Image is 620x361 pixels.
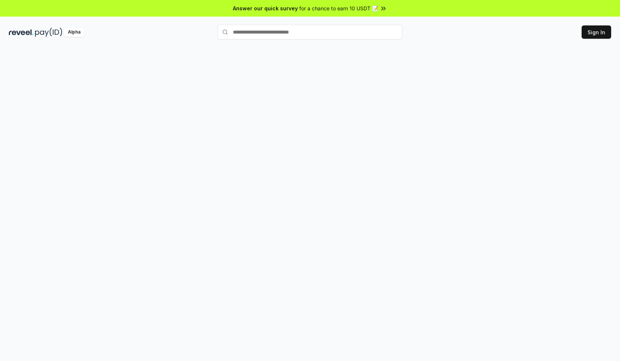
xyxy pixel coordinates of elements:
[9,28,34,37] img: reveel_dark
[299,4,378,12] span: for a chance to earn 10 USDT 📝
[233,4,298,12] span: Answer our quick survey
[64,28,85,37] div: Alpha
[582,25,611,39] button: Sign In
[35,28,62,37] img: pay_id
